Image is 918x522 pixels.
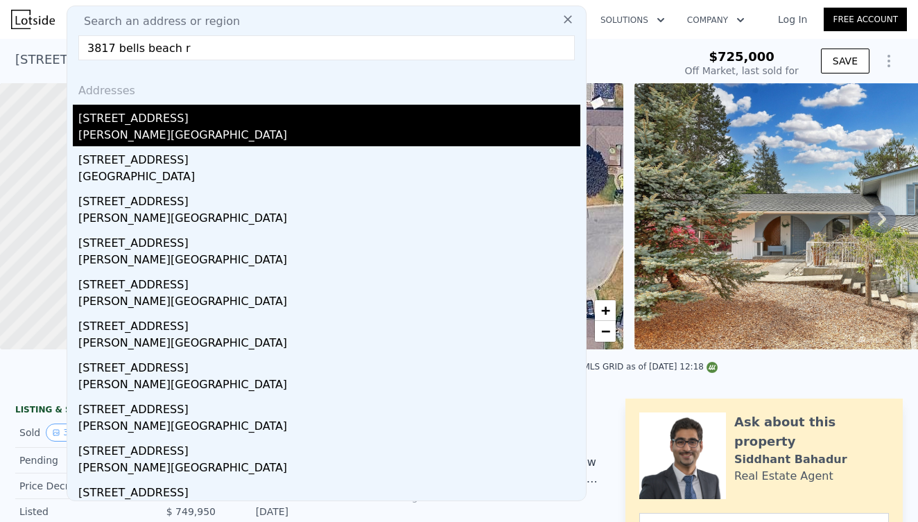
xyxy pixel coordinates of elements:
a: Log In [761,12,824,26]
div: Real Estate Agent [734,468,833,485]
div: [STREET_ADDRESS] [78,437,580,460]
img: NWMLS Logo [707,362,718,373]
div: [PERSON_NAME][GEOGRAPHIC_DATA] [78,252,580,271]
span: + [601,302,610,319]
button: Company [676,8,756,33]
button: Show Options [875,47,903,75]
div: [PERSON_NAME][GEOGRAPHIC_DATA] [78,210,580,229]
div: [STREET_ADDRESS] [78,105,580,127]
div: [PERSON_NAME][GEOGRAPHIC_DATA] [78,293,580,313]
div: Off Market, last sold for [685,64,799,78]
div: [STREET_ADDRESS] [78,354,580,376]
input: Enter an address, city, region, neighborhood or zip code [78,35,575,60]
div: [DATE] [227,505,288,519]
div: Siddhant Bahadur [734,451,847,468]
div: [STREET_ADDRESS] , Fairwood , WA 98058 [15,50,275,69]
div: Ask about this property [734,412,889,451]
button: Solutions [589,8,676,33]
div: [STREET_ADDRESS] [78,313,580,335]
div: Price Decrease [19,479,143,493]
div: [STREET_ADDRESS] [78,479,580,501]
img: Lotside [11,10,55,29]
div: [PERSON_NAME][GEOGRAPHIC_DATA] [78,418,580,437]
a: Free Account [824,8,907,31]
div: [PERSON_NAME][GEOGRAPHIC_DATA] [78,460,580,479]
div: LISTING & SALE HISTORY [15,404,293,418]
div: [STREET_ADDRESS] [78,229,580,252]
div: Listed [19,505,143,519]
div: [PERSON_NAME][GEOGRAPHIC_DATA] [78,127,580,146]
div: Pending [19,453,143,467]
a: Zoom out [595,321,616,342]
div: Sold [19,424,143,442]
span: Search an address or region [73,13,240,30]
span: − [601,322,610,340]
div: [STREET_ADDRESS] [78,188,580,210]
div: [PERSON_NAME][GEOGRAPHIC_DATA] [78,376,580,396]
div: Addresses [73,71,580,105]
div: [PERSON_NAME][GEOGRAPHIC_DATA] [78,335,580,354]
div: [STREET_ADDRESS] [78,146,580,168]
span: $ 749,950 [166,506,216,517]
button: SAVE [821,49,869,73]
span: $725,000 [709,49,774,64]
div: [STREET_ADDRESS] [78,271,580,293]
div: [GEOGRAPHIC_DATA] [78,168,580,188]
div: [STREET_ADDRESS] [78,396,580,418]
button: View historical data [46,424,80,442]
a: Zoom in [595,300,616,321]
